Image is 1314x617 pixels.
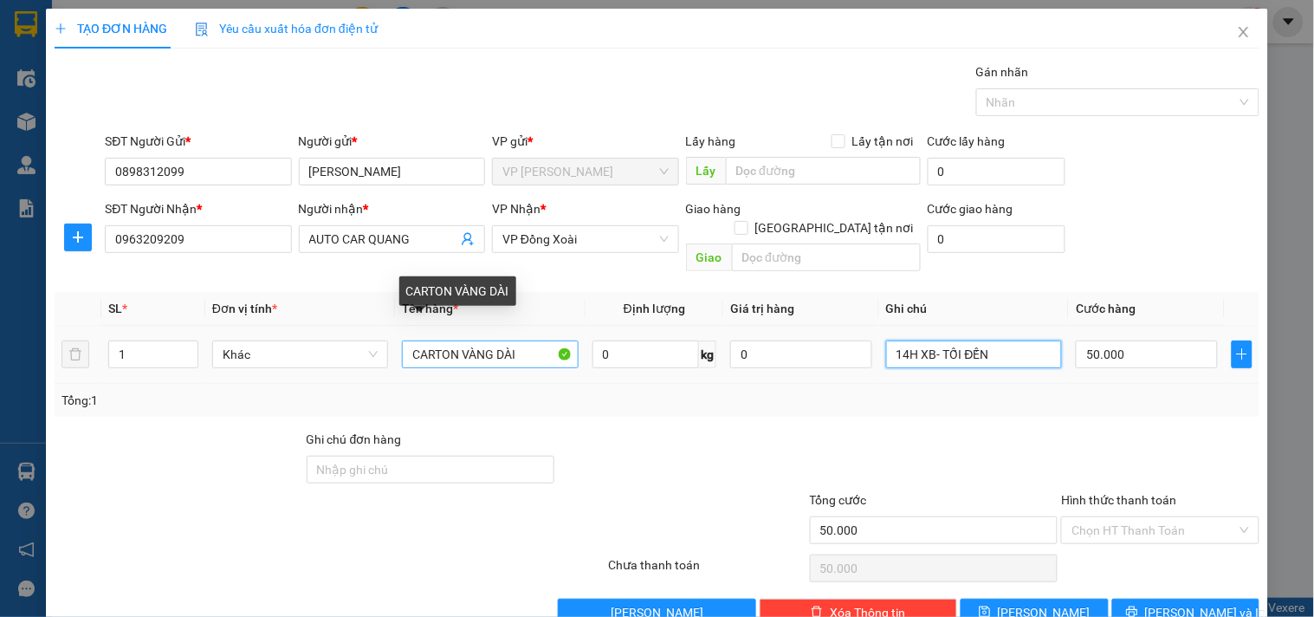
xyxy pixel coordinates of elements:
[105,132,291,151] div: SĐT Người Gửi
[810,493,867,507] span: Tổng cước
[65,231,91,244] span: plus
[195,22,378,36] span: Yêu cầu xuất hóa đơn điện tử
[699,341,716,368] span: kg
[624,302,685,315] span: Định lượng
[492,132,678,151] div: VP gửi
[686,202,741,216] span: Giao hàng
[730,341,872,368] input: 0
[64,224,92,251] button: plus
[928,158,1066,185] input: Cước lấy hàng
[61,391,508,410] div: Tổng: 1
[1233,347,1252,361] span: plus
[732,244,921,271] input: Dọc đường
[1076,302,1136,315] span: Cước hàng
[928,225,1066,253] input: Cước giao hàng
[730,302,794,315] span: Giá trị hàng
[105,199,291,218] div: SĐT Người Nhận
[886,341,1062,368] input: Ghi Chú
[502,226,668,252] span: VP Đồng Xoài
[502,159,668,185] span: VP Lê Hồng Phong
[108,302,122,315] span: SL
[606,555,807,586] div: Chưa thanh toán
[726,157,921,185] input: Dọc đường
[307,456,555,484] input: Ghi chú đơn hàng
[402,341,578,368] input: VD: Bàn, Ghế
[976,65,1029,79] label: Gán nhãn
[879,292,1069,326] th: Ghi chú
[748,218,921,237] span: [GEOGRAPHIC_DATA] tận nơi
[399,276,516,306] div: CARTON VÀNG DÀI
[845,132,921,151] span: Lấy tận nơi
[686,134,736,148] span: Lấy hàng
[299,199,485,218] div: Người nhận
[686,157,726,185] span: Lấy
[1237,25,1251,39] span: close
[928,202,1013,216] label: Cước giao hàng
[212,302,277,315] span: Đơn vị tính
[461,232,475,246] span: user-add
[299,132,485,151] div: Người gửi
[1061,493,1176,507] label: Hình thức thanh toán
[307,432,402,446] label: Ghi chú đơn hàng
[55,23,67,35] span: plus
[61,341,89,368] button: delete
[55,22,167,36] span: TẠO ĐƠN HÀNG
[195,23,209,36] img: icon
[1220,9,1268,57] button: Close
[223,341,378,367] span: Khác
[686,244,732,271] span: Giao
[1232,341,1253,368] button: plus
[492,202,540,216] span: VP Nhận
[928,134,1006,148] label: Cước lấy hàng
